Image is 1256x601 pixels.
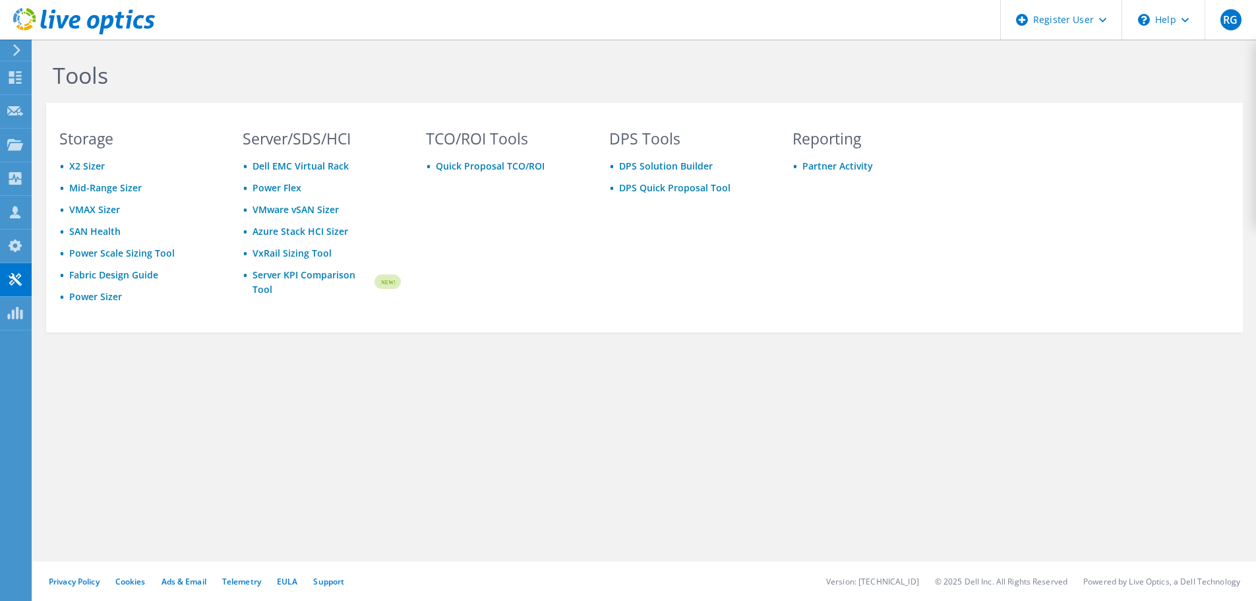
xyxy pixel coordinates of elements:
[222,576,261,587] a: Telemetry
[115,576,146,587] a: Cookies
[313,576,344,587] a: Support
[373,267,401,298] img: new-badge.svg
[826,576,919,587] li: Version: [TECHNICAL_ID]
[253,203,339,216] a: VMware vSAN Sizer
[69,203,120,216] a: VMAX Sizer
[243,131,401,146] h3: Server/SDS/HCI
[253,160,349,172] a: Dell EMC Virtual Rack
[1220,9,1241,30] span: RG
[253,247,332,259] a: VxRail Sizing Tool
[426,131,584,146] h3: TCO/ROI Tools
[162,576,206,587] a: Ads & Email
[69,181,142,194] a: Mid-Range Sizer
[253,268,373,297] a: Server KPI Comparison Tool
[49,576,100,587] a: Privacy Policy
[619,160,713,172] a: DPS Solution Builder
[609,131,767,146] h3: DPS Tools
[69,247,175,259] a: Power Scale Sizing Tool
[436,160,545,172] a: Quick Proposal TCO/ROI
[277,576,297,587] a: EULA
[53,61,943,89] h1: Tools
[59,131,218,146] h3: Storage
[69,290,122,303] a: Power Sizer
[1138,14,1150,26] svg: \n
[69,225,121,237] a: SAN Health
[619,181,731,194] a: DPS Quick Proposal Tool
[69,160,105,172] a: X2 Sizer
[935,576,1067,587] li: © 2025 Dell Inc. All Rights Reserved
[802,160,873,172] a: Partner Activity
[792,131,951,146] h3: Reporting
[253,181,301,194] a: Power Flex
[69,269,158,281] a: Fabric Design Guide
[1083,576,1240,587] li: Powered by Live Optics, a Dell Technology
[253,225,348,237] a: Azure Stack HCI Sizer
